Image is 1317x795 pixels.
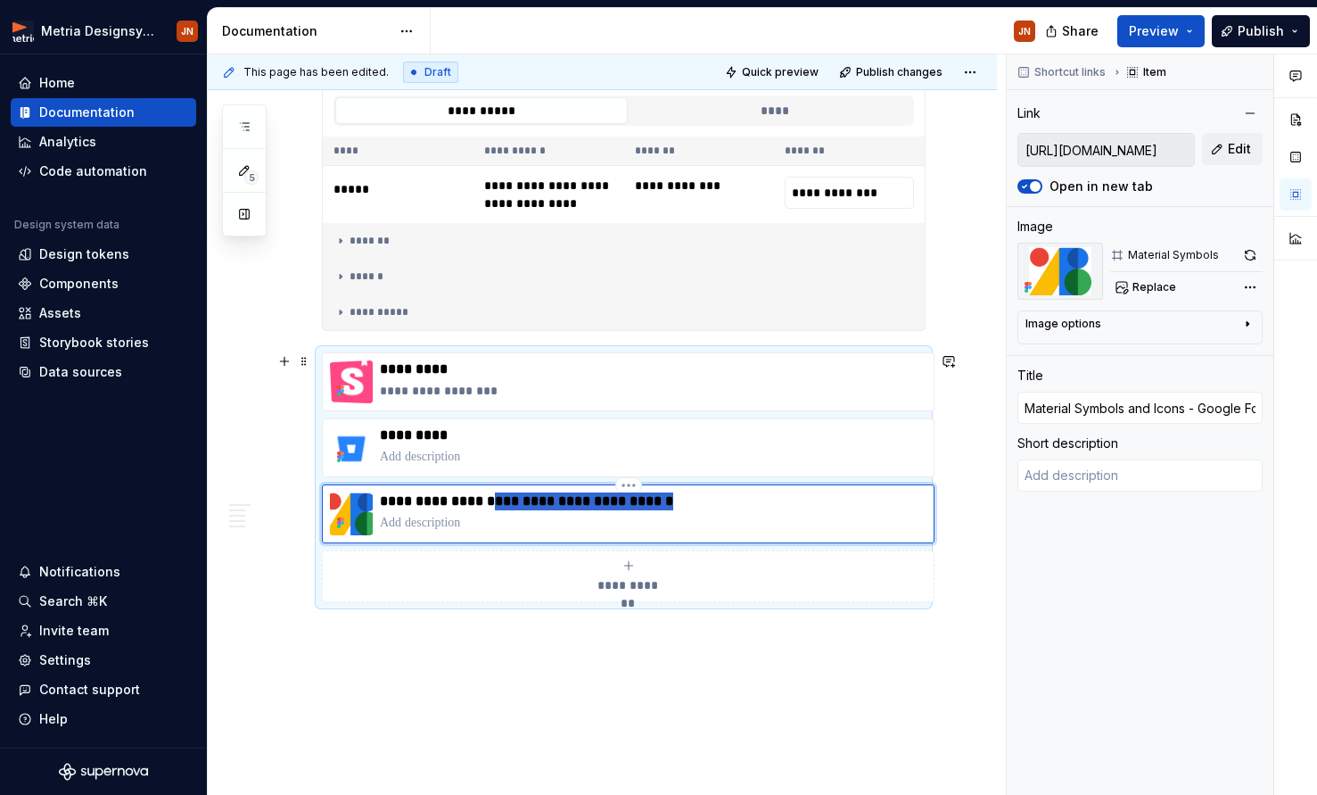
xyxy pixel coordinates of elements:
[1034,65,1106,79] span: Shortcut links
[11,98,196,127] a: Documentation
[1017,243,1103,300] img: 2cbf6a52-0895-4f71-819c-7ac5d1eebeff.png
[1212,15,1310,47] button: Publish
[39,563,120,581] div: Notifications
[39,651,91,669] div: Settings
[39,710,68,728] div: Help
[742,65,819,79] span: Quick preview
[720,60,827,85] button: Quick preview
[11,269,196,298] a: Components
[39,592,107,610] div: Search ⌘K
[11,69,196,97] a: Home
[1012,60,1114,85] button: Shortcut links
[11,587,196,616] button: Search ⌘K
[39,363,122,381] div: Data sources
[39,133,96,151] div: Analytics
[1117,15,1205,47] button: Preview
[222,22,391,40] div: Documentation
[59,763,148,781] svg: Supernova Logo
[1018,24,1031,38] div: JN
[39,681,140,699] div: Contact support
[11,157,196,186] a: Code automation
[1017,367,1043,385] div: Title
[330,493,373,535] img: 2cbf6a52-0895-4f71-819c-7ac5d1eebeff.png
[1017,435,1118,452] div: Short description
[1049,178,1153,195] label: Open in new tab
[1025,317,1255,338] button: Image options
[1129,22,1179,40] span: Preview
[11,128,196,156] a: Analytics
[39,304,81,322] div: Assets
[330,360,373,403] img: 69ad7f32-ca8f-4f5c-b140-8873c1ddc61a.png
[11,646,196,675] a: Settings
[39,245,129,263] div: Design tokens
[39,162,147,180] div: Code automation
[1132,280,1176,294] span: Replace
[1036,15,1110,47] button: Share
[856,65,942,79] span: Publish changes
[12,21,34,42] img: fcc7d103-c4a6-47df-856c-21dae8b51a16.png
[11,675,196,704] button: Contact support
[1062,22,1099,40] span: Share
[244,170,259,185] span: 5
[1202,133,1263,165] button: Edit
[1017,104,1041,122] div: Link
[1128,248,1219,262] div: Material Symbols
[243,65,389,79] span: This page has been edited.
[14,218,119,232] div: Design system data
[39,334,149,352] div: Storybook stories
[39,74,75,92] div: Home
[39,275,119,293] div: Components
[11,705,196,733] button: Help
[4,12,203,50] button: Metria DesignsystemJN
[181,24,193,38] div: JN
[1238,22,1284,40] span: Publish
[1110,275,1184,300] button: Replace
[41,22,155,40] div: Metria Designsystem
[39,104,135,121] div: Documentation
[11,299,196,327] a: Assets
[11,240,196,269] a: Design tokens
[1025,317,1101,331] div: Image options
[11,617,196,645] a: Invite team
[11,358,196,386] a: Data sources
[11,558,196,586] button: Notifications
[1228,140,1251,158] span: Edit
[11,328,196,357] a: Storybook stories
[330,426,373,469] img: a4b8f524-9038-46d6-98ea-077c90eff264.png
[1017,218,1053,236] div: Image
[424,65,451,79] span: Draft
[1017,392,1263,424] input: Add title
[39,622,109,640] div: Invite team
[834,60,951,85] button: Publish changes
